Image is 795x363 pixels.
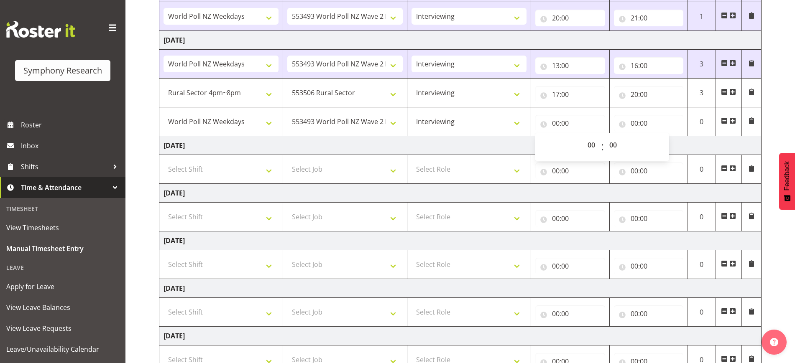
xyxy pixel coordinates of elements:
input: Click to select... [614,258,683,274]
div: Leave [2,259,123,276]
td: 0 [688,250,716,279]
td: 3 [688,79,716,107]
input: Click to select... [535,162,605,179]
td: 3 [688,50,716,79]
span: Inbox [21,140,121,152]
td: 1 [688,2,716,31]
input: Click to select... [535,305,605,322]
span: Manual Timesheet Entry [6,242,119,255]
img: Rosterit website logo [6,21,75,38]
td: [DATE] [159,231,762,250]
a: Manual Timesheet Entry [2,238,123,259]
input: Click to select... [614,305,683,322]
div: Timesheet [2,200,123,217]
td: [DATE] [159,31,762,50]
input: Click to select... [614,210,683,227]
input: Click to select... [614,10,683,26]
span: Time & Attendance [21,181,109,194]
td: [DATE] [159,327,762,345]
input: Click to select... [535,258,605,274]
span: Shifts [21,160,109,173]
td: 0 [688,298,716,327]
span: Roster [21,119,121,131]
a: Leave/Unavailability Calendar [2,339,123,360]
input: Click to select... [614,115,683,132]
span: Feedback [783,161,791,190]
input: Click to select... [535,10,605,26]
div: Symphony Research [23,64,102,77]
button: Feedback - Show survey [779,153,795,210]
span: View Leave Balances [6,301,119,314]
td: [DATE] [159,279,762,298]
td: 0 [688,203,716,231]
span: View Leave Requests [6,322,119,335]
input: Click to select... [535,210,605,227]
a: View Leave Balances [2,297,123,318]
span: Leave/Unavailability Calendar [6,343,119,355]
a: View Leave Requests [2,318,123,339]
input: Click to select... [614,57,683,74]
input: Click to select... [614,162,683,179]
input: Click to select... [614,86,683,103]
a: View Timesheets [2,217,123,238]
input: Click to select... [535,57,605,74]
td: 0 [688,155,716,184]
input: Click to select... [535,115,605,132]
a: Apply for Leave [2,276,123,297]
img: help-xxl-2.png [770,338,778,346]
span: : [601,137,604,157]
td: 0 [688,107,716,136]
td: [DATE] [159,136,762,155]
td: [DATE] [159,184,762,203]
span: Apply for Leave [6,280,119,293]
input: Click to select... [535,86,605,103]
span: View Timesheets [6,221,119,234]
